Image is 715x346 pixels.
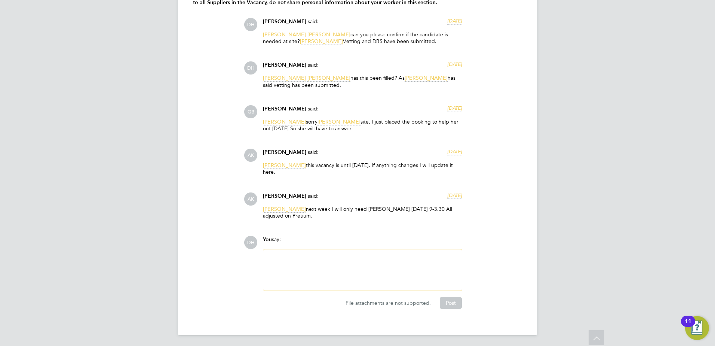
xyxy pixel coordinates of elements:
p: sorry site, I just placed the booking to help her out [DATE] So she will have to answer [263,118,462,132]
span: [PERSON_NAME] [317,118,360,125]
span: said: [308,105,319,112]
span: [PERSON_NAME] [405,75,448,82]
span: GB [244,105,257,118]
span: AK [244,149,257,162]
span: [PERSON_NAME] [263,206,306,213]
span: said: [308,149,319,155]
span: [PERSON_NAME] [263,75,306,82]
p: can you please confirm if the candidate is needed at site? Vetting and DBS have been submitted. [263,31,462,45]
span: [DATE] [447,148,462,155]
span: said: [308,61,319,68]
span: You [263,236,272,243]
span: [PERSON_NAME] [263,118,306,125]
div: say: [263,236,462,249]
span: said: [308,192,319,199]
span: [DATE] [447,105,462,111]
span: [PERSON_NAME] [263,193,306,199]
span: [PERSON_NAME] [300,38,343,45]
span: [DATE] [447,18,462,24]
span: [PERSON_NAME] [263,106,306,112]
span: [PERSON_NAME] [263,18,306,25]
p: this vacancy is until [DATE]. If anything changes I will update it here. [263,162,462,175]
p: next week I will only need [PERSON_NAME] [DATE] 9-3.30 All adjusted on Pretium. [263,206,462,219]
p: has this been filled? As has said vetting has been submitted. [263,75,462,88]
span: [PERSON_NAME] [307,31,350,38]
span: [PERSON_NAME] [307,75,350,82]
span: [PERSON_NAME] [263,62,306,68]
span: DH [244,18,257,31]
span: AK [244,192,257,206]
span: [DATE] [447,61,462,67]
span: DH [244,61,257,75]
span: DH [244,236,257,249]
span: File attachments are not supported. [346,300,431,306]
button: Open Resource Center, 11 new notifications [685,316,709,340]
span: [PERSON_NAME] [263,162,306,169]
div: 11 [685,321,691,331]
span: [DATE] [447,192,462,198]
span: [PERSON_NAME] [263,149,306,155]
span: said: [308,18,319,25]
span: [PERSON_NAME] [263,31,306,38]
button: Post [440,297,462,309]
